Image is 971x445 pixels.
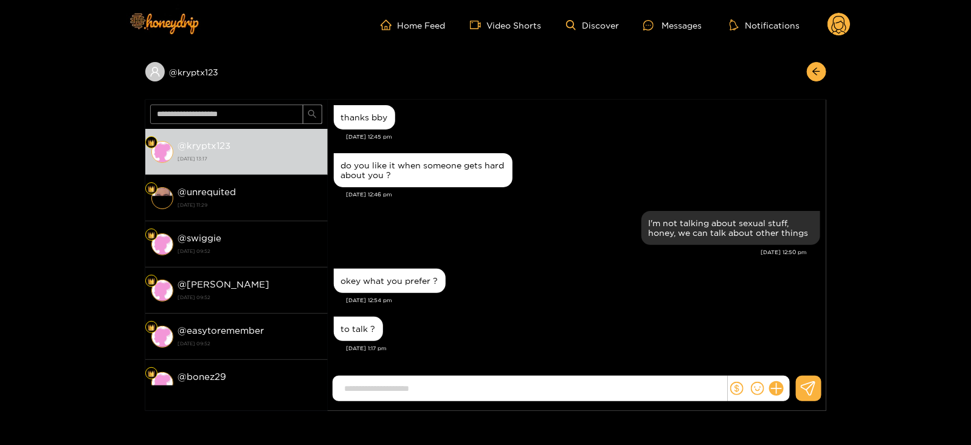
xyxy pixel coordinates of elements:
[812,67,821,77] span: arrow-left
[148,370,155,378] img: Fan Level
[334,269,446,293] div: Sep. 17, 12:54 pm
[151,280,173,302] img: conversation
[334,317,383,341] div: Sep. 17, 1:17 pm
[341,160,505,180] div: do you like it when someone gets hard about you ?
[148,232,155,239] img: Fan Level
[178,371,227,382] strong: @ bonez29
[178,338,322,349] strong: [DATE] 09:52
[150,66,161,77] span: user
[334,248,807,257] div: [DATE] 12:50 pm
[347,296,820,305] div: [DATE] 12:54 pm
[178,325,264,336] strong: @ easytoremember
[381,19,398,30] span: home
[341,112,388,122] div: thanks bby
[807,62,826,81] button: arrow-left
[751,382,764,395] span: smile
[643,18,702,32] div: Messages
[151,326,173,348] img: conversation
[308,109,317,120] span: search
[730,382,744,395] span: dollar
[641,211,820,245] div: Sep. 17, 12:50 pm
[341,276,438,286] div: okey what you prefer ?
[178,233,222,243] strong: @ swiggie
[148,324,155,331] img: Fan Level
[151,372,173,394] img: conversation
[470,19,487,30] span: video-camera
[178,153,322,164] strong: [DATE] 13:17
[151,187,173,209] img: conversation
[347,344,820,353] div: [DATE] 1:17 pm
[334,153,513,187] div: Sep. 17, 12:46 pm
[178,140,231,151] strong: @ kryptx123
[726,19,803,31] button: Notifications
[148,278,155,285] img: Fan Level
[178,292,322,303] strong: [DATE] 09:52
[151,141,173,163] img: conversation
[148,139,155,147] img: Fan Level
[178,279,270,289] strong: @ [PERSON_NAME]
[178,384,322,395] strong: [DATE] 09:52
[347,133,820,141] div: [DATE] 12:45 pm
[334,105,395,129] div: Sep. 17, 12:45 pm
[178,187,237,197] strong: @ unrequited
[148,185,155,193] img: Fan Level
[728,379,746,398] button: dollar
[178,199,322,210] strong: [DATE] 11:29
[145,62,328,81] div: @kryptx123
[178,246,322,257] strong: [DATE] 09:52
[470,19,542,30] a: Video Shorts
[303,105,322,124] button: search
[151,233,173,255] img: conversation
[381,19,446,30] a: Home Feed
[341,324,376,334] div: to talk ?
[566,20,619,30] a: Discover
[649,218,813,238] div: I'm not talking about sexual stuff, honey, we can talk about other things
[347,190,820,199] div: [DATE] 12:46 pm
